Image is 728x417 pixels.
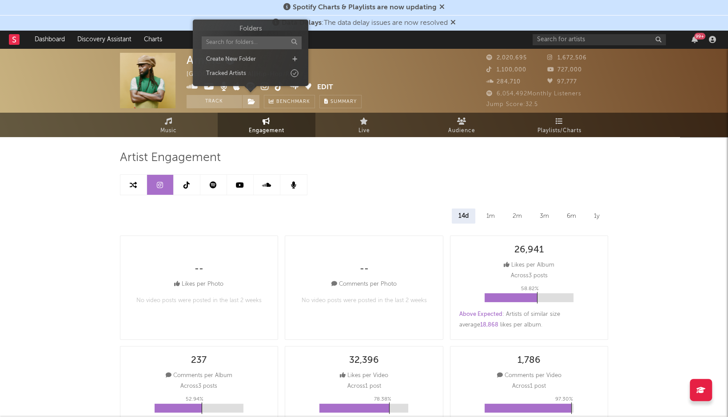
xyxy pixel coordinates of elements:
[459,311,502,317] span: Above Expected
[340,370,388,381] div: Likes per Video
[506,208,529,224] div: 2m
[514,245,544,256] div: 26,941
[120,153,221,163] span: Artist Engagement
[120,113,218,137] a: Music
[28,31,71,48] a: Dashboard
[374,394,391,405] p: 78.38 %
[480,208,501,224] div: 1m
[486,79,521,85] span: 284,710
[413,113,511,137] a: Audience
[533,34,666,45] input: Search for artists
[180,381,217,392] p: Across 3 posts
[187,95,242,108] button: Track
[136,295,262,306] p: No video posts were posted in the last 2 weeks
[187,69,307,80] div: [GEOGRAPHIC_DATA] | Hip-Hop/Rap
[486,102,538,107] span: Jump Score: 32.5
[160,126,177,136] span: Music
[448,126,475,136] span: Audience
[511,113,609,137] a: Playlists/Charts
[301,295,426,306] p: No video posts were posted in the last 2 weeks
[450,20,456,27] span: Dismiss
[547,79,577,85] span: 97,777
[276,97,310,107] span: Benchmark
[480,322,498,328] span: 18,868
[293,4,437,11] span: Spotify Charts & Playlists are now updating
[459,309,599,330] div: : Artists of similar size average likes per album .
[218,113,315,137] a: Engagement
[692,36,698,43] button: 99+
[282,20,448,27] span: : The data delay issues are now resolved
[512,381,546,392] p: Across 1 post
[349,355,379,366] div: 32,396
[452,208,475,224] div: 14d
[331,279,397,290] div: Comments per Photo
[359,264,368,275] div: --
[504,260,554,271] div: Likes per Album
[206,69,246,78] div: Tracked Artists
[537,126,581,136] span: Playlists/Charts
[191,355,207,366] div: 237
[187,53,237,67] div: Aminé
[587,208,606,224] div: 1y
[330,99,357,104] span: Summary
[358,126,370,136] span: Live
[547,67,582,73] span: 727,000
[206,55,256,63] div: Create New Folder
[317,82,333,93] button: Edit
[560,208,583,224] div: 6m
[486,55,527,61] span: 2,020,695
[186,394,203,405] p: 52.94 %
[486,67,526,73] span: 1,100,000
[555,394,573,405] p: 97.30 %
[347,381,381,392] p: Across 1 post
[315,113,413,137] a: Live
[202,36,302,49] input: Search for folders...
[511,271,548,281] p: Across 3 posts
[517,355,541,366] div: 1,786
[547,55,587,61] span: 1,672,506
[486,91,581,97] span: 6,054,492 Monthly Listeners
[71,31,138,48] a: Discovery Assistant
[195,264,203,275] div: --
[174,279,223,290] div: Likes per Photo
[138,31,168,48] a: Charts
[694,33,705,39] div: 99 +
[264,95,315,108] a: Benchmark
[439,4,445,11] span: Dismiss
[319,95,362,108] button: Summary
[497,370,561,381] div: Comments per Video
[521,283,539,294] p: 58.82 %
[533,208,556,224] div: 3m
[166,370,232,381] div: Comments per Album
[239,24,262,34] h3: Folders
[249,126,284,136] span: Engagement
